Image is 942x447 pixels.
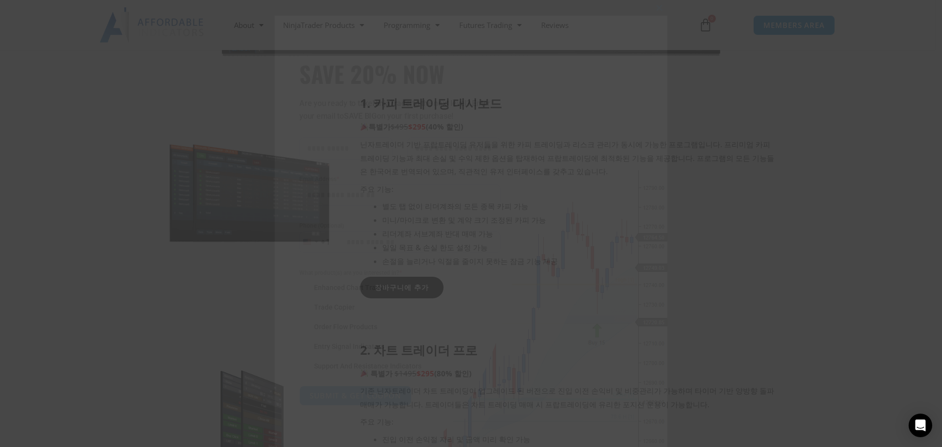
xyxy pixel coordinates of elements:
[299,342,500,351] label: Entry Signal Indicators
[372,99,413,108] strong: NinjaTrader
[299,361,500,371] label: Support And Resistance Indicators
[299,174,500,184] label: Email Address
[314,361,421,371] span: Support And Resistance Indicators
[299,268,500,278] span: What product(s) are you interested in?
[299,322,500,332] label: Order Flow Products
[314,322,377,332] span: Order Flow Products
[299,60,500,87] h3: SAVE 20% NOW
[299,386,412,406] button: SUBMIT & GET COUPON
[299,97,500,123] p: Are you ready to take to the next level? Enter your email to on your first purchase!
[909,414,932,437] div: Open Intercom Messenger
[299,231,331,253] button: Selected country
[344,111,377,121] strong: SAVE BIG
[314,302,355,312] span: Trade Copier
[299,283,500,292] label: Enhanced Chart Trader
[314,283,386,292] span: Enhanced Chart Trader
[299,302,500,312] label: Trade Copier
[321,236,331,249] div: +1
[299,221,500,231] label: Phone (Optional)
[314,342,384,351] span: Entry Signal Indicators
